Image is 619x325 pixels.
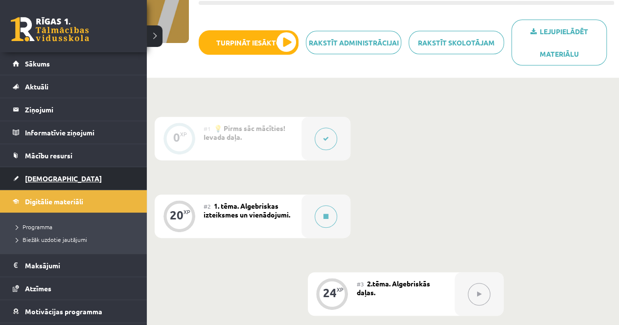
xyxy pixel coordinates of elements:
div: XP [183,209,190,215]
a: Rakstīt skolotājam [409,31,504,54]
a: Aktuāli [13,75,135,98]
span: Motivācijas programma [25,307,102,316]
a: Motivācijas programma [13,300,135,323]
div: XP [180,131,187,137]
span: [DEMOGRAPHIC_DATA] [25,174,102,183]
span: 💡 Pirms sāc mācīties! Ievada daļa. [204,124,285,141]
span: 1. tēma. Algebriskas izteiksmes un vienādojumi. [204,201,290,219]
legend: Informatīvie ziņojumi [25,121,135,144]
span: #1 [204,125,211,132]
a: Rakstīt administrācijai [306,31,401,54]
a: Rīgas 1. Tālmācības vidusskola [11,17,89,42]
span: Programma [12,223,52,231]
a: Sākums [13,52,135,75]
span: #2 [204,202,211,210]
a: Lejupielādēt materiālu [511,20,607,65]
div: 20 [170,211,183,219]
a: Ziņojumi [13,98,135,121]
a: Maksājumi [13,254,135,277]
a: [DEMOGRAPHIC_DATA] [13,167,135,190]
a: Biežāk uzdotie jautājumi [12,235,137,244]
span: Aktuāli [25,82,48,91]
div: XP [337,287,344,292]
div: 0 [173,133,180,142]
a: Atzīmes [13,277,135,300]
span: 2.tēma. Algebriskās daļas. [357,279,430,297]
span: Atzīmes [25,284,51,293]
span: Mācību resursi [25,151,72,160]
span: Sākums [25,59,50,68]
span: Biežāk uzdotie jautājumi [12,236,87,243]
legend: Maksājumi [25,254,135,277]
button: Turpināt iesākto [199,30,298,55]
a: Informatīvie ziņojumi [13,121,135,144]
legend: Ziņojumi [25,98,135,121]
span: Digitālie materiāli [25,197,83,206]
span: #3 [357,280,364,288]
div: 24 [323,288,337,297]
a: Mācību resursi [13,144,135,167]
a: Digitālie materiāli [13,190,135,213]
a: Programma [12,222,137,231]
